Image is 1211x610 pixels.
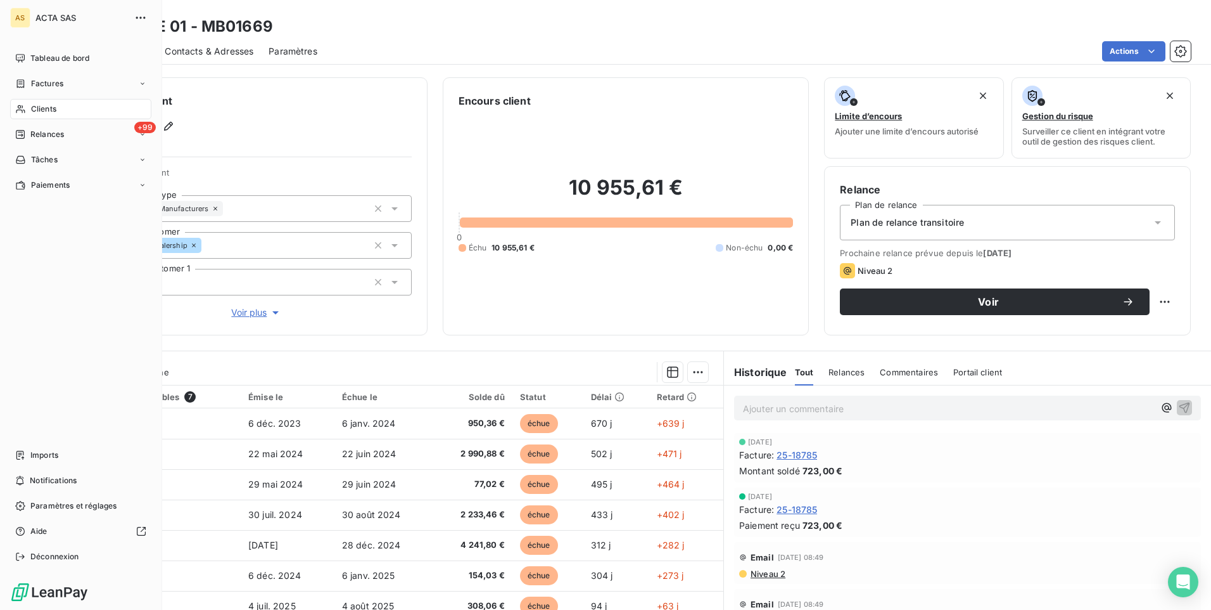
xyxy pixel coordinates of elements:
span: 29 juin 2024 [342,479,396,490]
button: Limite d’encoursAjouter une limite d’encours autorisé [824,77,1003,159]
span: +639 j [657,418,685,429]
span: échue [520,475,558,494]
span: Surveiller ce client en intégrant votre outil de gestion des risques client. [1022,126,1180,146]
span: Plan de relance transitoire [851,216,964,229]
span: 30 juil. 2024 [248,509,302,520]
span: ACTA SAS [35,13,127,23]
span: 2 233,46 € [441,509,505,521]
span: échue [520,566,558,585]
span: Facture : [739,448,774,462]
span: +471 j [657,448,682,459]
span: 502 j [591,448,612,459]
span: Paiements [31,179,70,191]
button: Actions [1102,41,1165,62]
span: Voir [855,297,1122,307]
button: Gestion du risqueSurveiller ce client en intégrant votre outil de gestion des risques client. [1011,77,1191,159]
span: Échu [469,242,487,254]
span: 22 juin 2024 [342,448,396,459]
span: 7 [184,391,196,403]
span: 25-18785 [777,503,817,516]
span: échue [520,445,558,464]
span: [DATE] 08:49 [778,554,824,561]
h6: Relance [840,182,1175,197]
span: 77,02 € [441,478,505,491]
span: 25-18785 [777,448,817,462]
span: Tableau de bord [30,53,89,64]
input: Ajouter une valeur [223,203,233,214]
span: Relances [30,129,64,140]
span: 0,00 € [768,242,793,254]
span: Voir plus [231,306,282,319]
span: 950,36 € [441,417,505,430]
span: Imports [30,450,58,461]
span: 723,00 € [802,519,842,532]
span: Relances [828,367,865,377]
span: +282 j [657,540,685,550]
span: 154,03 € [441,569,505,582]
span: [DATE] 08:49 [778,600,824,608]
span: 28 déc. 2024 [342,540,401,550]
span: Contacts & Adresses [165,45,253,58]
div: Retard [657,392,716,402]
span: 4 241,80 € [441,539,505,552]
span: Clients [31,103,56,115]
h3: ETOILE 01 - MB01669 [111,15,273,38]
span: Propriétés Client [102,167,412,185]
span: Notifications [30,475,77,486]
span: Paiement reçu [739,519,800,532]
span: [DATE] [983,248,1011,258]
span: Email [751,552,774,562]
input: Ajouter une valeur [201,240,212,251]
span: 433 j [591,509,613,520]
span: +402 j [657,509,685,520]
span: Niveau 2 [858,266,892,276]
span: 670 j [591,418,612,429]
span: échue [520,414,558,433]
h6: Informations client [77,93,412,108]
span: 22 mai 2024 [248,448,303,459]
span: Paramètres [269,45,317,58]
span: 10 955,61 € [491,242,535,254]
span: Non-échu [726,242,763,254]
div: Pièces comptables [101,391,233,403]
div: Statut [520,392,576,402]
span: Email [751,599,774,609]
span: +273 j [657,570,684,581]
span: 6 déc. 2024 [248,570,301,581]
span: 6 déc. 2023 [248,418,301,429]
button: Voir plus [102,306,412,320]
span: échue [520,536,558,555]
span: Niveau 2 [749,569,785,579]
span: [DATE] [248,540,278,550]
span: 723,00 € [802,464,842,477]
span: +99 [134,122,156,133]
span: Tâches [31,154,58,165]
div: Émise le [248,392,327,402]
span: échue [520,505,558,524]
div: Solde dû [441,392,505,402]
span: Commentaires [880,367,938,377]
span: Gestion du risque [1022,111,1093,121]
span: [DATE] [748,438,772,446]
span: 312 j [591,540,611,550]
span: 304 j [591,570,613,581]
span: Factures [31,78,63,89]
span: 6 janv. 2025 [342,570,395,581]
span: 30 août 2024 [342,509,401,520]
span: [DATE] [748,493,772,500]
img: Logo LeanPay [10,582,89,602]
div: Échue le [342,392,426,402]
span: Déconnexion [30,551,79,562]
span: +464 j [657,479,685,490]
div: AS [10,8,30,28]
span: Automotive Manufacturers [117,205,209,212]
span: Aide [30,526,48,537]
span: Prochaine relance prévue depuis le [840,248,1175,258]
span: Ajouter une limite d’encours autorisé [835,126,979,136]
button: Voir [840,289,1150,315]
div: Open Intercom Messenger [1168,567,1198,597]
span: 0 [457,232,462,242]
span: Paramètres et réglages [30,500,117,512]
div: Délai [591,392,642,402]
span: 29 mai 2024 [248,479,303,490]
